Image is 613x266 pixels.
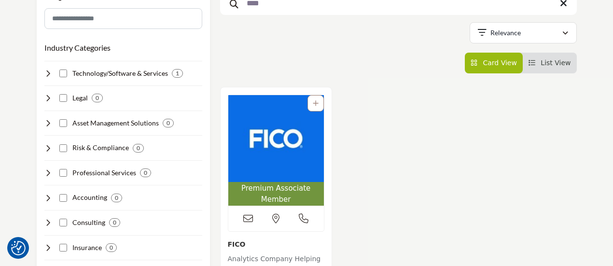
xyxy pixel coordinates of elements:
h4: Risk & Compliance: Helping securities industry firms manage risk, ensure compliance, and prevent ... [72,143,129,153]
h4: Consulting: Providing strategic, operational, and technical consulting services to securities ind... [72,218,105,227]
b: 1 [176,70,179,77]
a: View List [529,59,571,67]
a: View Card [471,59,517,67]
h3: FICO [228,239,324,249]
h4: Legal: Providing legal advice, compliance support, and litigation services to securities industry... [72,93,88,103]
span: List View [541,59,571,67]
b: 0 [144,169,147,176]
img: Revisit consent button [11,241,26,255]
button: Relevance [470,22,577,43]
b: 0 [137,145,140,152]
h4: Asset Management Solutions: Offering investment strategies, portfolio management, and performance... [72,118,159,128]
span: Premium Associate Member [230,183,322,205]
div: 0 Results For Consulting [109,218,120,227]
div: 0 Results For Asset Management Solutions [163,119,174,127]
b: 0 [110,244,113,251]
div: 0 Results For Insurance [106,243,117,252]
div: 1 Results For Technology/Software & Services [172,69,183,78]
b: 0 [115,195,118,201]
b: 0 [96,95,99,101]
h4: Accounting: Providing financial reporting, auditing, tax, and advisory services to securities ind... [72,193,107,202]
button: Consent Preferences [11,241,26,255]
input: Select Risk & Compliance checkbox [59,144,67,152]
div: 0 Results For Professional Services [140,168,151,177]
input: Select Accounting checkbox [59,194,67,202]
input: Select Consulting checkbox [59,219,67,226]
div: 0 Results For Risk & Compliance [133,144,144,153]
input: Select Insurance checkbox [59,244,67,252]
b: 0 [167,120,170,126]
img: FICO [228,95,324,182]
input: Select Legal checkbox [59,94,67,102]
input: Select Technology/Software & Services checkbox [59,70,67,77]
h4: Insurance: Offering insurance solutions to protect securities industry firms from various risks. [72,243,102,252]
li: List View [523,53,577,73]
input: Select Asset Management Solutions checkbox [59,119,67,127]
h4: Professional Services: Delivering staffing, training, and outsourcing services to support securit... [72,168,136,178]
b: 0 [113,219,116,226]
button: Industry Categories [44,42,111,54]
a: Add To List [313,99,319,107]
li: Card View [465,53,523,73]
a: Open Listing in new tab [228,95,324,206]
div: 0 Results For Accounting [111,194,122,202]
div: 0 Results For Legal [92,94,103,102]
input: Search Category [44,8,202,29]
span: Card View [483,59,516,67]
a: FICO [228,240,246,248]
input: Select Professional Services checkbox [59,169,67,177]
p: Relevance [490,28,521,38]
h4: Technology/Software & Services: Developing and implementing technology solutions to support secur... [72,69,168,78]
